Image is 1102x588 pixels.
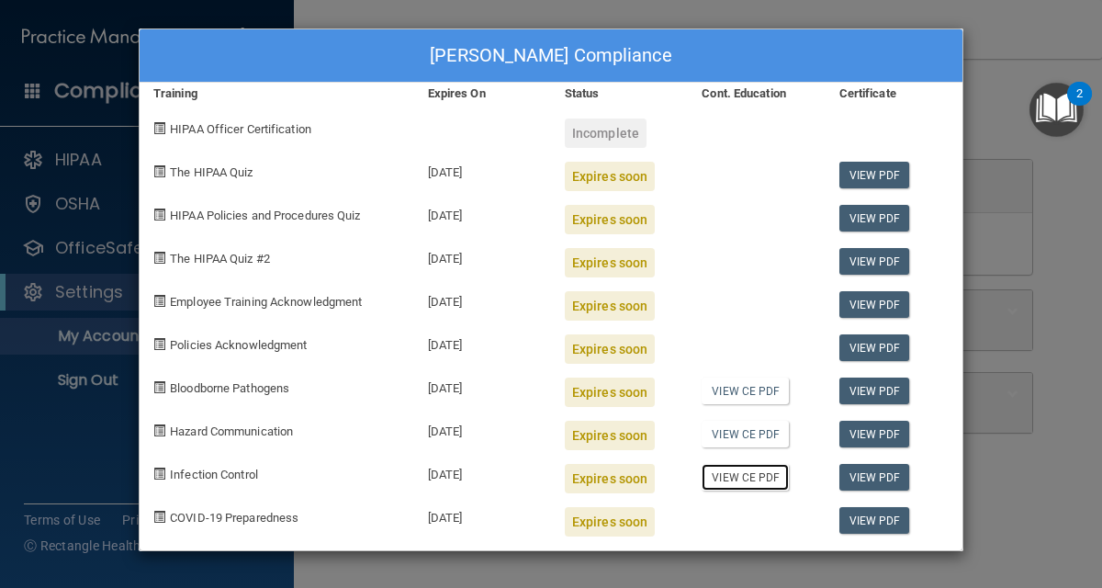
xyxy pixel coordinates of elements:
[170,381,289,395] span: Bloodborne Pathogens
[826,83,962,105] div: Certificate
[839,464,910,491] a: View PDF
[839,248,910,275] a: View PDF
[170,468,258,481] span: Infection Control
[414,364,551,407] div: [DATE]
[170,295,362,309] span: Employee Training Acknowledgment
[839,334,910,361] a: View PDF
[839,291,910,318] a: View PDF
[565,334,655,364] div: Expires soon
[170,165,253,179] span: The HIPAA Quiz
[170,252,270,266] span: The HIPAA Quiz #2
[839,162,910,188] a: View PDF
[414,450,551,493] div: [DATE]
[414,148,551,191] div: [DATE]
[140,29,962,83] div: [PERSON_NAME] Compliance
[551,83,688,105] div: Status
[414,407,551,450] div: [DATE]
[565,162,655,191] div: Expires soon
[414,234,551,277] div: [DATE]
[565,291,655,321] div: Expires soon
[140,83,414,105] div: Training
[839,205,910,232] a: View PDF
[688,83,825,105] div: Cont. Education
[565,119,647,148] div: Incomplete
[702,464,789,491] a: View CE PDF
[170,338,307,352] span: Policies Acknowledgment
[565,378,655,407] div: Expires soon
[170,424,293,438] span: Hazard Communication
[1010,461,1080,531] iframe: Drift Widget Chat Controller
[414,191,551,234] div: [DATE]
[414,83,551,105] div: Expires On
[839,507,910,534] a: View PDF
[170,511,298,525] span: COVID-19 Preparedness
[702,421,789,447] a: View CE PDF
[1076,94,1083,118] div: 2
[565,205,655,234] div: Expires soon
[565,248,655,277] div: Expires soon
[702,378,789,404] a: View CE PDF
[565,507,655,537] div: Expires soon
[839,421,910,447] a: View PDF
[839,378,910,404] a: View PDF
[565,464,655,493] div: Expires soon
[414,493,551,537] div: [DATE]
[1029,83,1084,137] button: Open Resource Center, 2 new notifications
[565,421,655,450] div: Expires soon
[170,122,311,136] span: HIPAA Officer Certification
[414,321,551,364] div: [DATE]
[414,277,551,321] div: [DATE]
[170,209,360,222] span: HIPAA Policies and Procedures Quiz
